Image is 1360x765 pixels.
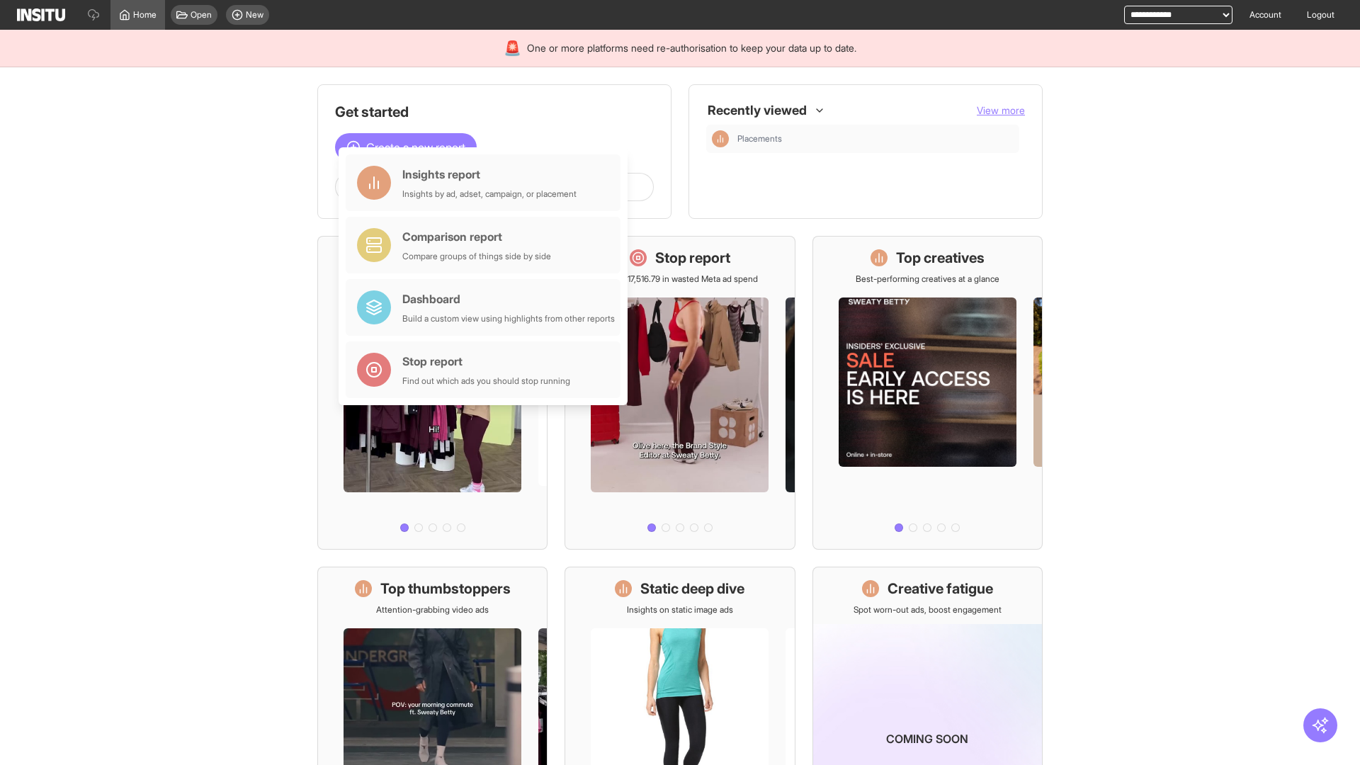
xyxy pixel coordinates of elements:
div: Find out which ads you should stop running [402,375,570,387]
span: One or more platforms need re-authorisation to keep your data up to date. [527,41,856,55]
h1: Top creatives [896,248,985,268]
span: Home [133,9,157,21]
div: Build a custom view using highlights from other reports [402,313,615,324]
p: Insights on static image ads [627,604,733,616]
div: Insights [712,130,729,147]
h1: Stop report [655,248,730,268]
button: Create a new report [335,133,477,161]
span: Placements [737,133,1014,144]
p: Save £17,516.79 in wasted Meta ad spend [602,273,758,285]
h1: Get started [335,102,654,122]
a: What's live nowSee all active ads instantly [317,236,548,550]
p: Best-performing creatives at a glance [856,273,999,285]
h1: Top thumbstoppers [380,579,511,599]
h1: Static deep dive [640,579,744,599]
div: 🚨 [504,38,521,58]
button: View more [977,103,1025,118]
div: Dashboard [402,290,615,307]
a: Stop reportSave £17,516.79 in wasted Meta ad spend [565,236,795,550]
div: Insights by ad, adset, campaign, or placement [402,188,577,200]
span: View more [977,104,1025,116]
img: Logo [17,8,65,21]
span: Open [191,9,212,21]
div: Comparison report [402,228,551,245]
a: Top creativesBest-performing creatives at a glance [812,236,1043,550]
div: Insights report [402,166,577,183]
div: Stop report [402,353,570,370]
span: Create a new report [366,139,465,156]
span: New [246,9,263,21]
p: Attention-grabbing video ads [376,604,489,616]
div: Compare groups of things side by side [402,251,551,262]
span: Placements [737,133,782,144]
